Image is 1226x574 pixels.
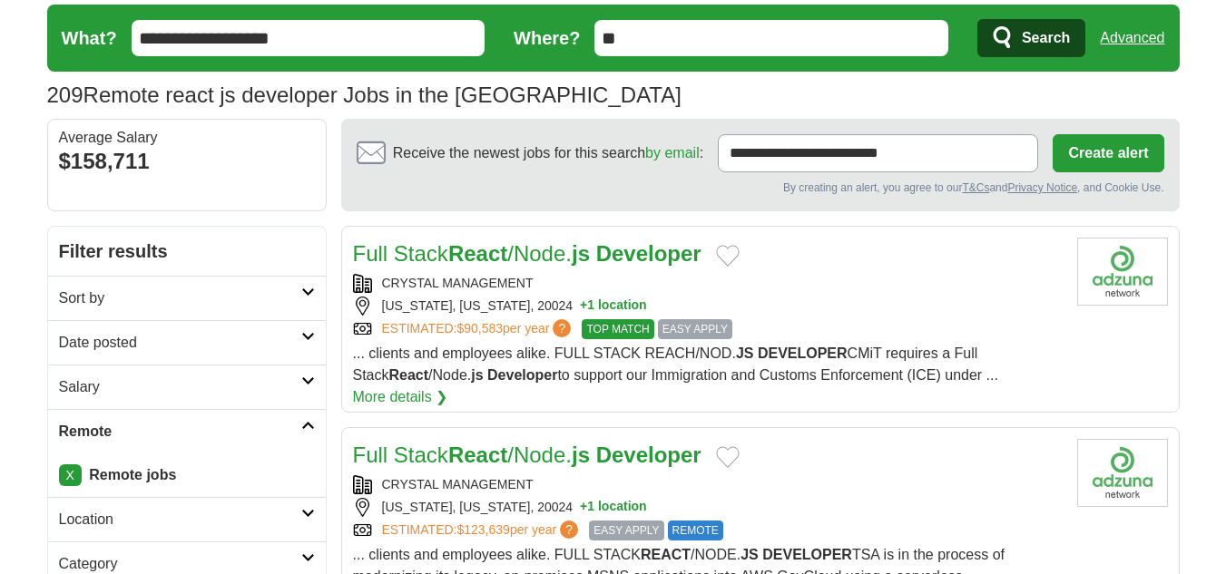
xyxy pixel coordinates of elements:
[553,319,571,337] span: ?
[741,547,759,562] strong: JS
[456,321,503,336] span: $90,583
[514,24,580,52] label: Where?
[389,367,429,383] strong: React
[1007,181,1077,194] a: Privacy Notice
[716,245,740,267] button: Add to favorite jobs
[48,276,326,320] a: Sort by
[89,467,176,482] strong: Remote jobs
[62,24,117,52] label: What?
[59,376,301,398] h2: Salary
[48,365,326,409] a: Salary
[47,83,682,107] h1: Remote react js developer Jobs in the [GEOGRAPHIC_DATA]
[596,241,701,266] strong: Developer
[353,443,701,467] a: Full StackReact/Node.js Developer
[353,498,1063,517] div: [US_STATE], [US_STATE], 20024
[393,142,703,164] span: Receive the newest jobs for this search :
[716,446,740,468] button: Add to favorite jobs
[382,520,583,540] a: ESTIMATED:$123,639per year?
[736,345,754,361] strong: JS
[59,145,315,178] div: $158,711
[580,498,647,517] button: +1 location
[658,319,732,339] span: EASY APPLY
[471,367,483,383] strong: js
[962,181,989,194] a: T&Cs
[448,241,507,266] strong: React
[353,274,1063,293] div: CRYSTAL MANAGEMENT
[572,241,590,266] strong: js
[645,145,700,161] a: by email
[456,522,509,537] span: $123,639
[762,547,852,562] strong: DEVELOPER
[59,509,301,530] h2: Location
[758,345,848,361] strong: DEVELOPER
[1077,238,1168,306] img: Company logo
[560,520,578,539] span: ?
[353,345,998,383] span: ... clients and employees alike. FULL STACK REACH/NOD. CMiT requires a Full Stack /Node. to suppo...
[448,443,507,467] strong: React
[589,520,663,540] span: EASY APPLY
[48,320,326,365] a: Date posted
[1022,20,1070,56] span: Search
[1053,134,1163,172] button: Create alert
[596,443,701,467] strong: Developer
[668,520,723,540] span: REMOTE
[59,131,315,145] div: Average Salary
[641,547,691,562] strong: REACT
[353,241,701,266] a: Full StackReact/Node.js Developer
[59,287,301,309] h2: Sort by
[572,443,590,467] strong: js
[580,498,587,517] span: +
[353,386,448,408] a: More details ❯
[487,367,557,383] strong: Developer
[47,79,83,112] span: 209
[1100,20,1164,56] a: Advanced
[582,319,653,339] span: TOP MATCH
[580,297,587,316] span: +
[977,19,1085,57] button: Search
[1077,439,1168,507] img: Company logo
[353,297,1063,316] div: [US_STATE], [US_STATE], 20024
[59,332,301,354] h2: Date posted
[357,180,1164,196] div: By creating an alert, you agree to our and , and Cookie Use.
[580,297,647,316] button: +1 location
[59,421,301,443] h2: Remote
[48,409,326,453] a: Remote
[48,497,326,541] a: Location
[48,227,326,276] h2: Filter results
[382,319,575,339] a: ESTIMATED:$90,583per year?
[353,475,1063,494] div: CRYSTAL MANAGEMENT
[59,464,82,486] a: X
